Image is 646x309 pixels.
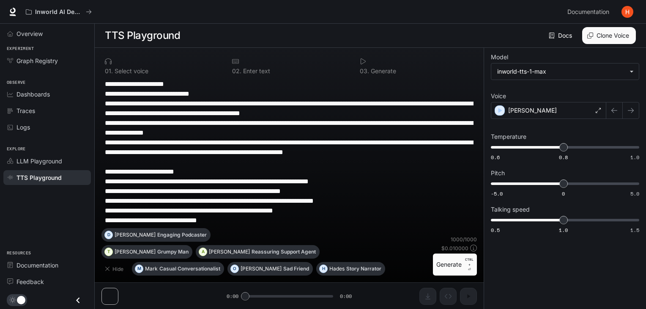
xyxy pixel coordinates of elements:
span: 0.8 [559,154,568,161]
p: Mark [145,266,158,271]
span: 0 [562,190,565,197]
p: Engaging Podcaster [157,232,207,237]
div: inworld-tts-1-max [497,67,625,76]
p: [PERSON_NAME] [241,266,282,271]
button: D[PERSON_NAME]Engaging Podcaster [101,228,211,242]
p: CTRL + [465,257,474,267]
p: [PERSON_NAME] [209,249,250,254]
span: LLM Playground [16,157,62,166]
p: [PERSON_NAME] [115,232,156,237]
span: Documentation [16,261,58,270]
div: inworld-tts-1-max [491,63,639,80]
a: Logs [3,120,91,135]
button: GenerateCTRL +⏎ [433,254,477,276]
div: H [320,262,327,276]
p: 0 3 . [360,68,369,74]
p: Generate [369,68,396,74]
button: T[PERSON_NAME]Grumpy Man [101,245,192,259]
a: Overview [3,26,91,41]
p: ⏎ [465,257,474,272]
span: Dark mode toggle [17,295,25,304]
p: Enter text [241,68,270,74]
span: Dashboards [16,90,50,99]
span: Graph Registry [16,56,58,65]
div: D [105,228,112,242]
p: Story Narrator [346,266,381,271]
a: Feedback [3,274,91,289]
p: Model [491,54,508,60]
span: 1.5 [630,226,639,234]
p: Pitch [491,170,505,176]
p: 0 2 . [232,68,241,74]
p: Inworld AI Demos [35,8,82,16]
span: 1.0 [630,154,639,161]
span: Traces [16,106,35,115]
span: Documentation [567,7,609,17]
div: O [231,262,238,276]
span: TTS Playground [16,173,62,182]
div: A [199,245,207,259]
span: 1.0 [559,226,568,234]
div: M [135,262,143,276]
button: All workspaces [22,3,96,20]
button: A[PERSON_NAME]Reassuring Support Agent [196,245,320,259]
a: Documentation [564,3,616,20]
button: MMarkCasual Conversationalist [132,262,224,276]
p: Grumpy Man [157,249,189,254]
a: LLM Playground [3,154,91,168]
button: O[PERSON_NAME]Sad Friend [227,262,313,276]
p: $ 0.010000 [441,245,468,252]
p: [PERSON_NAME] [115,249,156,254]
span: -5.0 [491,190,503,197]
p: Talking speed [491,207,530,212]
p: [PERSON_NAME] [508,106,557,115]
a: Traces [3,103,91,118]
span: Feedback [16,277,44,286]
p: Hades [329,266,345,271]
p: Select voice [113,68,148,74]
p: Reassuring Support Agent [252,249,316,254]
button: HHadesStory Narrator [316,262,385,276]
p: 1000 / 1000 [451,236,477,243]
p: 0 1 . [105,68,113,74]
h1: TTS Playground [105,27,180,44]
img: User avatar [621,6,633,18]
p: Casual Conversationalist [159,266,220,271]
p: Voice [491,93,506,99]
a: Docs [547,27,575,44]
p: Sad Friend [283,266,309,271]
a: TTS Playground [3,170,91,185]
span: 0.6 [491,154,500,161]
a: Graph Registry [3,53,91,68]
span: 0.5 [491,226,500,234]
a: Documentation [3,258,91,273]
button: Hide [101,262,129,276]
button: Close drawer [68,292,88,309]
div: T [105,245,112,259]
p: Temperature [491,134,526,140]
button: User avatar [619,3,636,20]
span: 5.0 [630,190,639,197]
span: Overview [16,29,43,38]
button: Clone Voice [582,27,636,44]
span: Logs [16,123,30,132]
a: Dashboards [3,87,91,102]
